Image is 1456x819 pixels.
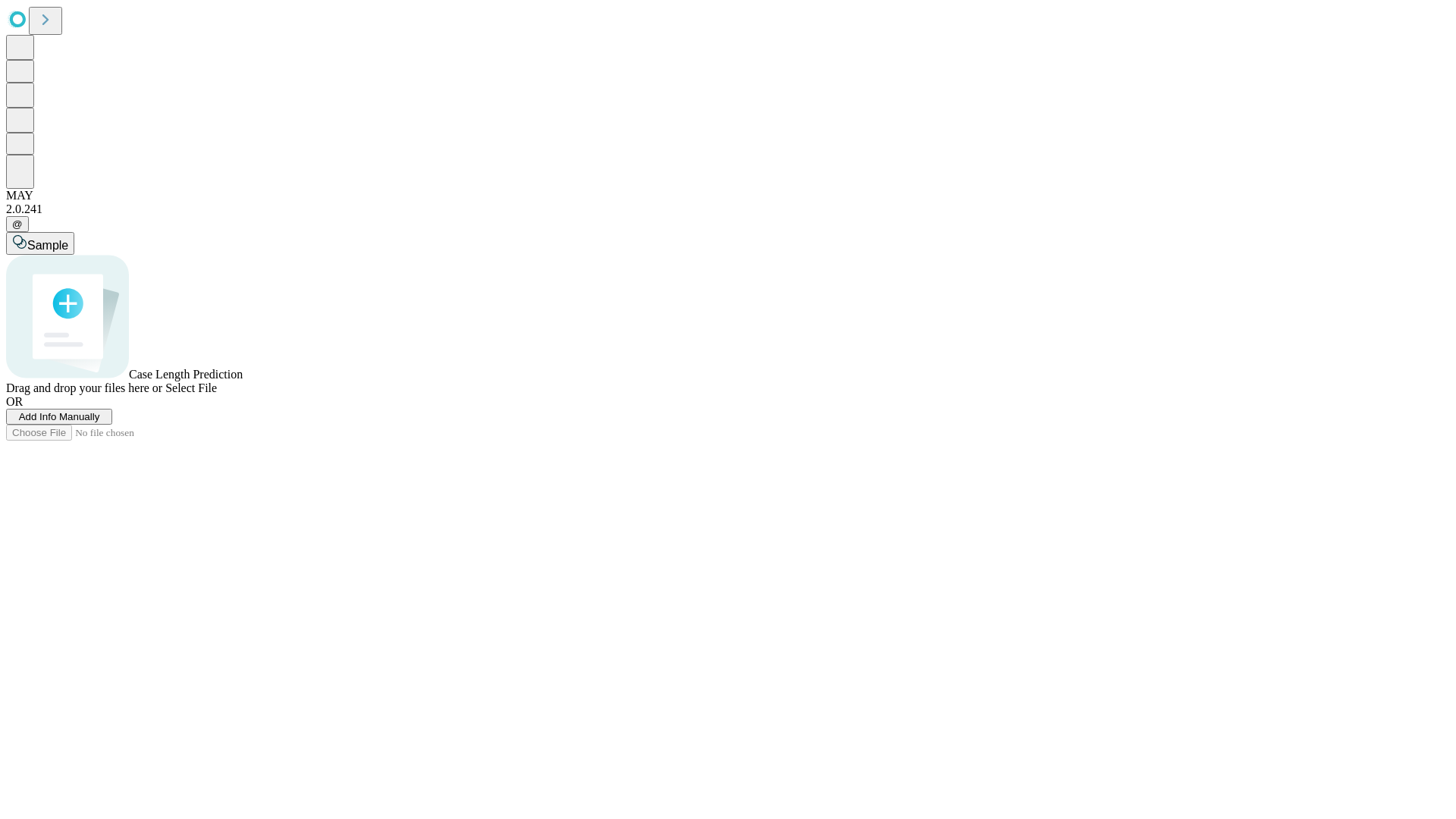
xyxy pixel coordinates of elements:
div: MAY [6,189,1450,202]
span: Sample [27,239,68,252]
span: Drag and drop your files here or [6,381,162,394]
span: OR [6,395,23,408]
span: @ [12,218,23,230]
button: @ [6,216,29,232]
button: Add Info Manually [6,409,112,425]
button: Sample [6,232,74,255]
span: Add Info Manually [19,411,100,422]
div: 2.0.241 [6,202,1450,216]
span: Case Length Prediction [129,368,243,381]
span: Select File [165,381,217,394]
